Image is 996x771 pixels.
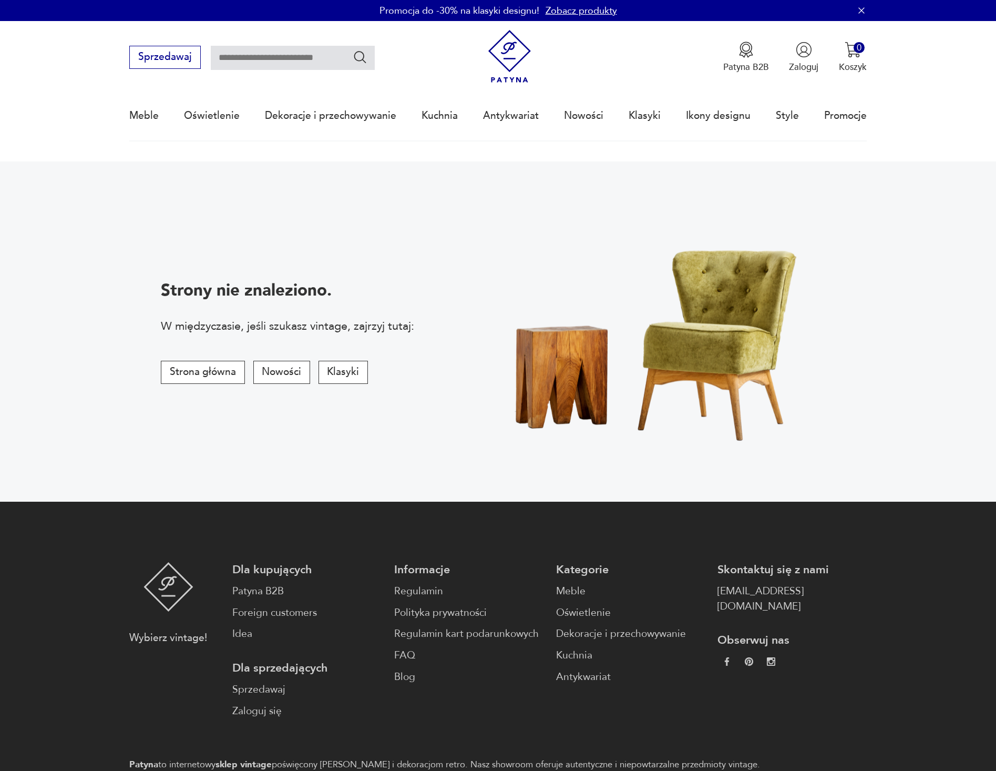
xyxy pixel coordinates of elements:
[353,49,368,65] button: Szukaj
[161,361,244,384] button: Strona główna
[475,202,845,461] img: Fotel
[845,42,861,58] img: Ikona koszyka
[824,92,867,140] a: Promocje
[394,626,543,642] a: Regulamin kart podarunkowych
[129,758,158,770] strong: Patyna
[738,42,754,58] img: Ikona medalu
[556,562,705,577] p: Kategorie
[745,657,753,666] img: 37d27d81a828e637adc9f9cb2e3d3a8a.webp
[767,657,775,666] img: c2fd9cf7f39615d9d6839a72ae8e59e5.webp
[161,318,414,334] p: W międzyczasie, jeśli szukasz vintage, zajrzyj tutaj:
[723,657,731,666] img: da9060093f698e4c3cedc1453eec5031.webp
[789,61,818,73] p: Zaloguj
[232,661,382,676] p: Dla sprzedających
[394,605,543,621] a: Polityka prywatności
[717,584,867,614] a: [EMAIL_ADDRESS][DOMAIN_NAME]
[546,4,617,17] a: Zobacz produkty
[556,584,705,599] a: Meble
[232,584,382,599] a: Patyna B2B
[556,648,705,663] a: Kuchnia
[483,30,536,83] img: Patyna - sklep z meblami i dekoracjami vintage
[723,42,769,73] button: Patyna B2B
[723,61,769,73] p: Patyna B2B
[129,92,159,140] a: Meble
[723,42,769,73] a: Ikona medaluPatyna B2B
[776,92,799,140] a: Style
[253,361,310,384] button: Nowości
[394,648,543,663] a: FAQ
[556,605,705,621] a: Oświetlenie
[394,584,543,599] a: Regulamin
[556,626,705,642] a: Dekoracje i przechowywanie
[265,92,396,140] a: Dekoracje i przechowywanie
[319,361,368,384] button: Klasyki
[215,758,272,770] strong: sklep vintage
[839,61,867,73] p: Koszyk
[717,633,867,648] p: Obserwuj nas
[161,279,414,302] p: Strony nie znaleziono.
[686,92,751,140] a: Ikony designu
[564,92,603,140] a: Nowości
[629,92,661,140] a: Klasyki
[232,704,382,719] a: Zaloguj się
[232,605,382,621] a: Foreign customers
[839,42,867,73] button: 0Koszyk
[854,42,865,53] div: 0
[379,4,539,17] p: Promocja do -30% na klasyki designu!
[717,562,867,577] p: Skontaktuj się z nami
[129,631,207,646] p: Wybierz vintage!
[232,682,382,697] a: Sprzedawaj
[483,92,539,140] a: Antykwariat
[422,92,458,140] a: Kuchnia
[232,626,382,642] a: Idea
[143,562,193,612] img: Patyna - sklep z meblami i dekoracjami vintage
[394,562,543,577] p: Informacje
[232,562,382,577] p: Dla kupujących
[796,42,812,58] img: Ikonka użytkownika
[129,54,200,62] a: Sprzedawaj
[394,669,543,685] a: Blog
[556,669,705,685] a: Antykwariat
[184,92,240,140] a: Oświetlenie
[789,42,818,73] button: Zaloguj
[129,46,200,69] button: Sprzedawaj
